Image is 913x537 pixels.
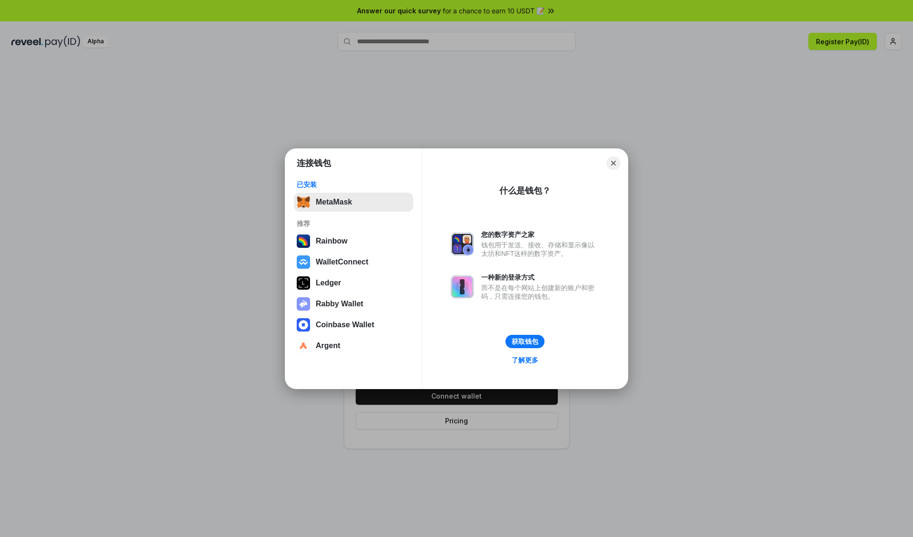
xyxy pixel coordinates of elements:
[316,279,341,287] div: Ledger
[316,237,348,245] div: Rainbow
[297,157,331,169] h1: 连接钱包
[297,318,310,332] img: svg+xml,%3Csvg%20width%3D%2228%22%20height%3D%2228%22%20viewBox%3D%220%200%2028%2028%22%20fill%3D...
[481,283,599,301] div: 而不是在每个网站上创建新的账户和密码，只需连接您的钱包。
[512,356,538,364] div: 了解更多
[294,273,413,293] button: Ledger
[297,339,310,352] img: svg+xml,%3Csvg%20width%3D%2228%22%20height%3D%2228%22%20viewBox%3D%220%200%2028%2028%22%20fill%3D...
[297,276,310,290] img: svg+xml,%3Csvg%20xmlns%3D%22http%3A%2F%2Fwww.w3.org%2F2000%2Fsvg%22%20width%3D%2228%22%20height%3...
[316,258,369,266] div: WalletConnect
[297,255,310,269] img: svg+xml,%3Csvg%20width%3D%2228%22%20height%3D%2228%22%20viewBox%3D%220%200%2028%2028%22%20fill%3D...
[297,297,310,311] img: svg+xml,%3Csvg%20xmlns%3D%22http%3A%2F%2Fwww.w3.org%2F2000%2Fsvg%22%20fill%3D%22none%22%20viewBox...
[294,294,413,313] button: Rabby Wallet
[505,335,544,348] button: 获取钱包
[499,185,551,196] div: 什么是钱包？
[451,233,474,255] img: svg+xml,%3Csvg%20xmlns%3D%22http%3A%2F%2Fwww.w3.org%2F2000%2Fsvg%22%20fill%3D%22none%22%20viewBox...
[512,337,538,346] div: 获取钱包
[294,336,413,355] button: Argent
[316,321,374,329] div: Coinbase Wallet
[481,241,599,258] div: 钱包用于发送、接收、存储和显示像以太坊和NFT这样的数字资产。
[294,315,413,334] button: Coinbase Wallet
[607,156,620,170] button: Close
[297,180,410,189] div: 已安装
[316,300,363,308] div: Rabby Wallet
[294,253,413,272] button: WalletConnect
[316,198,352,206] div: MetaMask
[297,219,410,228] div: 推荐
[481,230,599,239] div: 您的数字资产之家
[316,342,340,350] div: Argent
[297,234,310,248] img: svg+xml,%3Csvg%20width%3D%22120%22%20height%3D%22120%22%20viewBox%3D%220%200%20120%20120%22%20fil...
[294,193,413,212] button: MetaMask
[297,195,310,209] img: svg+xml,%3Csvg%20fill%3D%22none%22%20height%3D%2233%22%20viewBox%3D%220%200%2035%2033%22%20width%...
[481,273,599,282] div: 一种新的登录方式
[506,354,544,366] a: 了解更多
[294,232,413,251] button: Rainbow
[451,275,474,298] img: svg+xml,%3Csvg%20xmlns%3D%22http%3A%2F%2Fwww.w3.org%2F2000%2Fsvg%22%20fill%3D%22none%22%20viewBox...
